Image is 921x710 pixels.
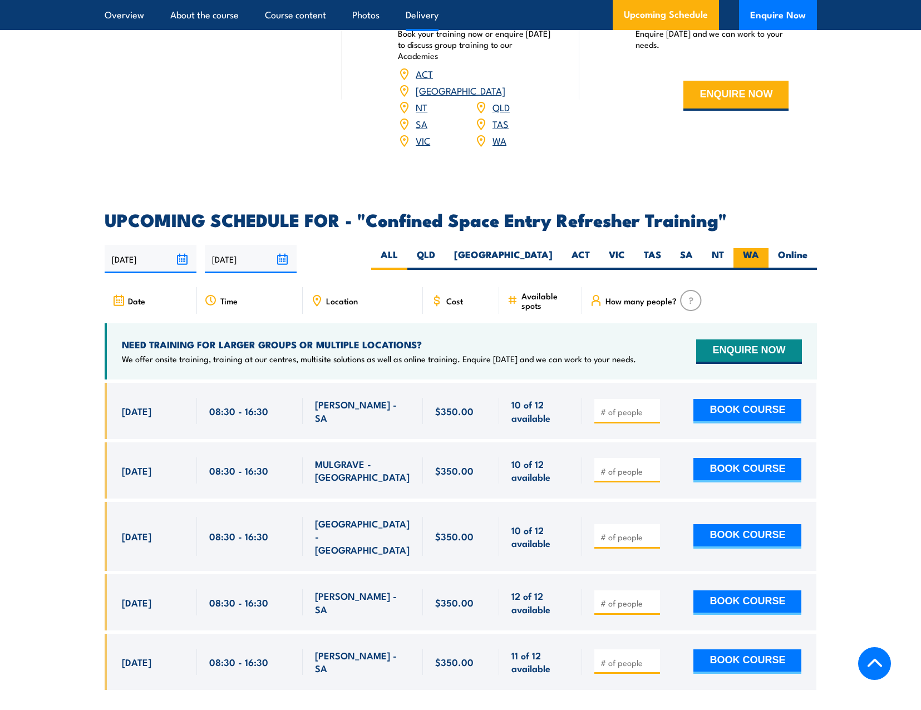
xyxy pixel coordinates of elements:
[600,657,656,668] input: # of people
[122,655,151,668] span: [DATE]
[209,596,268,609] span: 08:30 - 16:30
[511,589,570,615] span: 12 of 12 available
[636,28,789,50] p: Enquire [DATE] and we can work to your needs.
[326,296,358,305] span: Location
[435,596,474,609] span: $350.00
[445,248,562,270] label: [GEOGRAPHIC_DATA]
[122,405,151,417] span: [DATE]
[702,248,733,270] label: NT
[693,649,801,674] button: BOOK COURSE
[371,248,407,270] label: ALL
[693,590,801,615] button: BOOK COURSE
[693,399,801,423] button: BOOK COURSE
[315,398,411,424] span: [PERSON_NAME] - SA
[416,83,505,97] a: [GEOGRAPHIC_DATA]
[492,117,509,130] a: TAS
[511,524,570,550] span: 10 of 12 available
[600,406,656,417] input: # of people
[600,466,656,477] input: # of people
[416,134,430,147] a: VIC
[693,524,801,549] button: BOOK COURSE
[769,248,817,270] label: Online
[492,134,506,147] a: WA
[205,245,297,273] input: To date
[122,596,151,609] span: [DATE]
[315,457,411,484] span: MULGRAVE - [GEOGRAPHIC_DATA]
[511,457,570,484] span: 10 of 12 available
[600,598,656,609] input: # of people
[105,245,196,273] input: From date
[435,405,474,417] span: $350.00
[315,649,411,675] span: [PERSON_NAME] - SA
[696,339,801,364] button: ENQUIRE NOW
[122,353,636,364] p: We offer onsite training, training at our centres, multisite solutions as well as online training...
[435,655,474,668] span: $350.00
[315,589,411,615] span: [PERSON_NAME] - SA
[105,211,817,227] h2: UPCOMING SCHEDULE FOR - "Confined Space Entry Refresher Training"
[122,530,151,543] span: [DATE]
[407,248,445,270] label: QLD
[605,296,677,305] span: How many people?
[671,248,702,270] label: SA
[315,517,411,556] span: [GEOGRAPHIC_DATA] - [GEOGRAPHIC_DATA]
[435,530,474,543] span: $350.00
[416,67,433,80] a: ACT
[122,464,151,477] span: [DATE]
[416,117,427,130] a: SA
[209,464,268,477] span: 08:30 - 16:30
[492,100,510,114] a: QLD
[511,649,570,675] span: 11 of 12 available
[521,291,574,310] span: Available spots
[600,531,656,543] input: # of people
[511,398,570,424] span: 10 of 12 available
[435,464,474,477] span: $350.00
[683,81,789,111] button: ENQUIRE NOW
[416,100,427,114] a: NT
[562,248,599,270] label: ACT
[209,655,268,668] span: 08:30 - 16:30
[733,248,769,270] label: WA
[446,296,463,305] span: Cost
[122,338,636,351] h4: NEED TRAINING FOR LARGER GROUPS OR MULTIPLE LOCATIONS?
[128,296,145,305] span: Date
[693,458,801,482] button: BOOK COURSE
[599,248,634,270] label: VIC
[220,296,238,305] span: Time
[209,530,268,543] span: 08:30 - 16:30
[634,248,671,270] label: TAS
[209,405,268,417] span: 08:30 - 16:30
[398,28,551,61] p: Book your training now or enquire [DATE] to discuss group training to our Academies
